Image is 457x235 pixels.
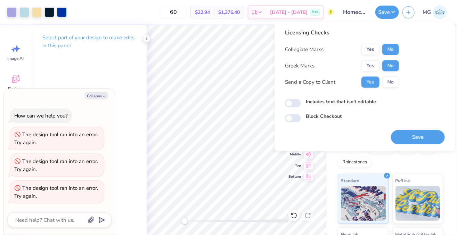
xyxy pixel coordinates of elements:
[341,177,359,184] span: Standard
[14,185,98,200] div: The design tool ran into an error. Try again.
[361,76,380,88] button: Yes
[423,8,431,16] span: MG
[382,76,399,88] button: No
[341,186,386,221] img: Standard
[288,174,301,179] span: Bottom
[306,98,376,105] label: Includes text that isn't editable
[382,60,399,71] button: No
[285,62,315,70] div: Greek Marks
[270,9,308,16] span: [DATE] - [DATE]
[395,177,410,184] span: Puff Ink
[391,130,445,144] button: Save
[85,92,108,99] button: Collapse
[338,5,372,19] input: Untitled Design
[361,44,380,55] button: Yes
[288,163,301,168] span: Top
[8,56,24,61] span: Image AI
[195,9,210,16] span: $22.94
[382,44,399,55] button: No
[420,5,450,19] a: MG
[375,6,399,19] button: Save
[338,157,372,168] div: Rhinestones
[8,86,23,91] span: Designs
[433,5,447,19] img: Michael Galon
[306,113,342,120] label: Block Checkout
[285,46,324,54] div: Collegiate Marks
[42,34,136,50] p: Select part of your design to make edits in this panel
[14,131,98,146] div: The design tool ran into an error. Try again.
[395,186,440,221] img: Puff Ink
[218,9,240,16] span: $1,376.40
[312,10,318,15] span: Free
[181,218,188,225] div: Accessibility label
[285,29,399,37] div: Licensing Checks
[361,60,380,71] button: Yes
[14,112,68,119] div: How can we help you?
[14,158,98,173] div: The design tool ran into an error. Try again.
[285,78,335,86] div: Send a Copy to Client
[160,6,187,18] input: – –
[288,152,301,157] span: Middle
